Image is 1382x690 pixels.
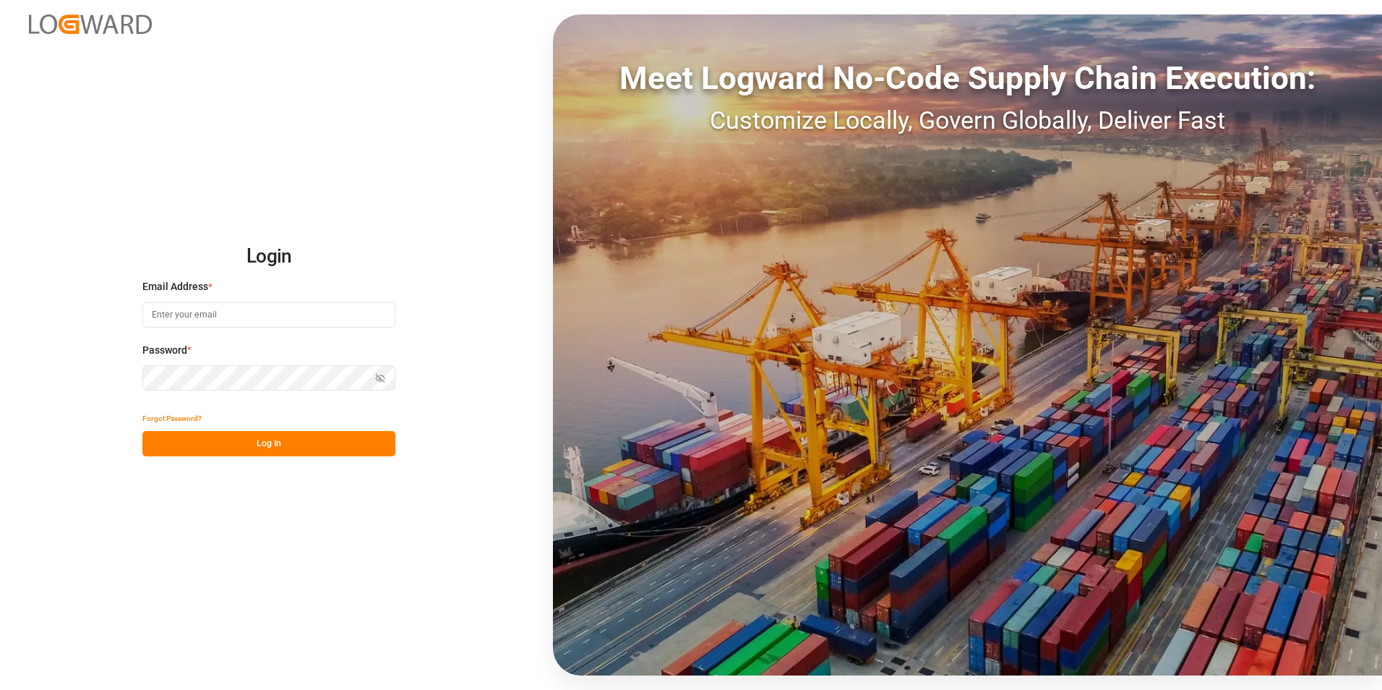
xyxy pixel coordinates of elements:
[142,406,202,431] button: Forgot Password?
[553,54,1382,102] div: Meet Logward No-Code Supply Chain Execution:
[142,302,395,328] input: Enter your email
[142,431,395,456] button: Log In
[29,14,152,34] img: Logward_new_orange.png
[142,343,187,358] span: Password
[553,102,1382,139] div: Customize Locally, Govern Globally, Deliver Fast
[142,234,395,280] h2: Login
[142,279,208,294] span: Email Address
